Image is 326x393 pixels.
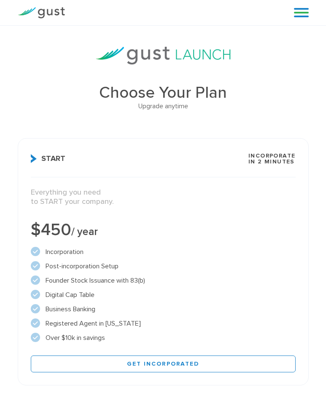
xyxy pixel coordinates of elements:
[31,290,296,300] li: Digital Cap Table
[71,225,98,238] span: / year
[31,356,296,372] a: Get Incorporated
[31,333,296,343] li: Over $10k in savings
[31,222,296,238] div: $450
[31,275,296,286] li: Founder Stock Issuance with 83(b)
[31,247,296,257] li: Incorporation
[31,188,296,207] p: Everything you need to START your company.
[31,318,296,329] li: Registered Agent in [US_STATE]
[31,154,37,163] img: Start Icon X2
[31,261,296,271] li: Post-incorporation Setup
[31,154,65,163] span: Start
[18,85,309,101] h1: Choose Your Plan
[18,101,309,112] div: Upgrade anytime
[18,7,65,19] img: Gust Logo
[96,47,231,64] img: gust-launch-logos.svg
[248,153,295,165] span: Incorporate in 2 Minutes
[31,304,296,314] li: Business Banking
